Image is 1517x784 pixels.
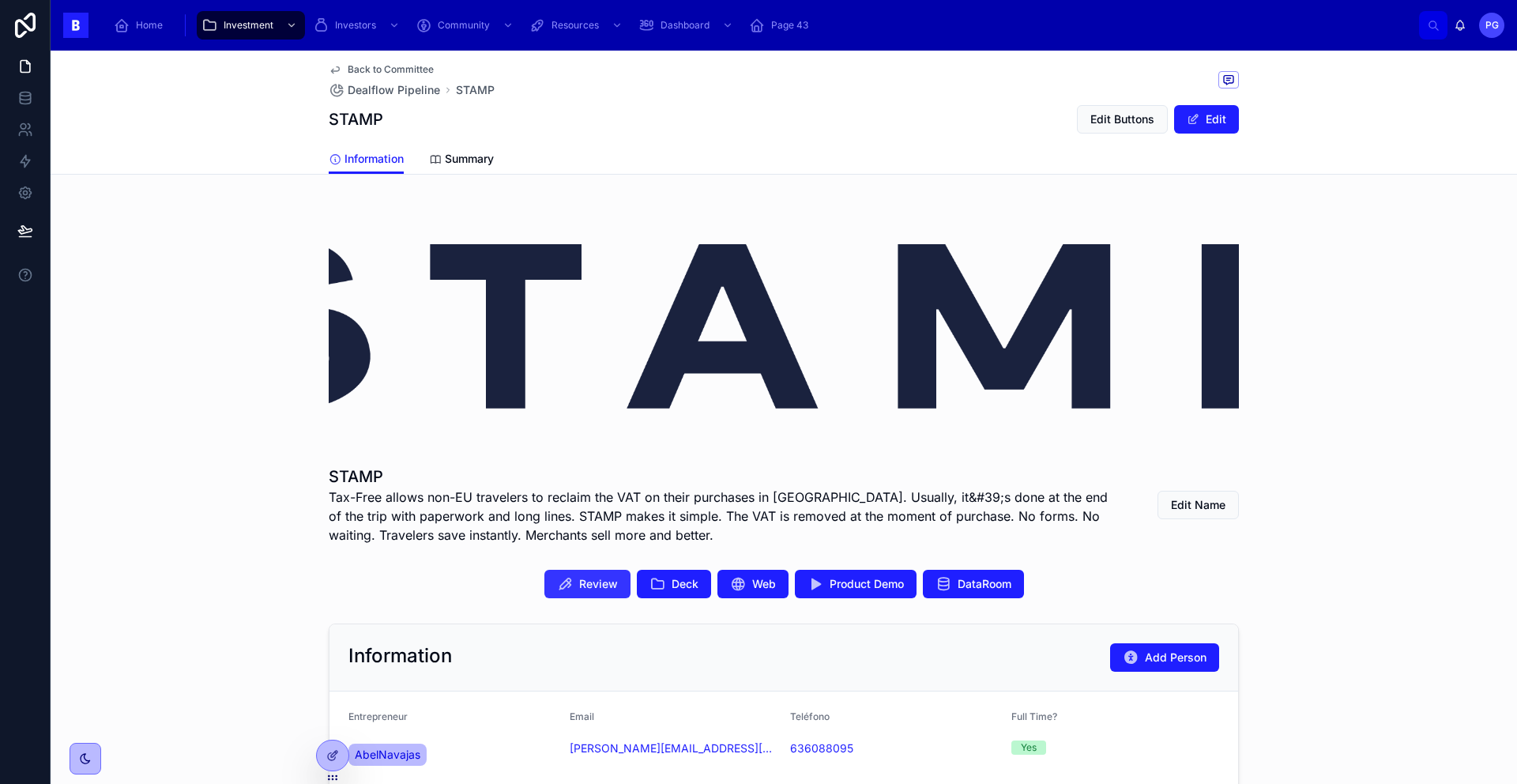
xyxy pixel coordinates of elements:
a: Information [329,145,404,175]
img: App logo [63,13,88,38]
button: Deck [637,570,711,598]
h1: STAMP [329,465,1120,488]
button: DataRoom [923,570,1024,598]
span: Tax-Free allows non-EU travelers to reclaim the VAT on their purchases in [GEOGRAPHIC_DATA]. Usua... [329,488,1120,545]
span: Edit Name [1171,497,1225,513]
h2: Information [348,643,452,669]
span: Dealflow Pipeline [348,82,440,98]
a: STAMP [456,82,495,98]
div: Yes [1021,741,1037,755]
span: Email [570,710,594,722]
span: Summary [445,151,494,167]
span: Home [136,19,163,32]
a: Dashboard [634,11,741,40]
span: Page 43 [771,19,808,32]
button: Product Demo [795,570,917,598]
a: 636088095 [790,741,853,756]
a: Summary [429,145,494,176]
button: Add Person [1110,643,1219,672]
span: Teléfono [790,710,830,722]
span: PG [1485,19,1499,32]
span: Investors [335,19,376,32]
button: Edit Buttons [1077,105,1168,134]
span: Full Time? [1011,710,1057,722]
span: Web [752,576,776,592]
span: Resources [551,19,599,32]
span: Review [579,576,618,592]
span: Entrepreneur [348,710,408,722]
a: AbelNavajas [348,744,427,766]
span: Information [344,151,404,167]
span: AbelNavajas [355,747,420,763]
button: Edit [1174,105,1239,134]
span: Product Demo [830,576,904,592]
a: Community [411,11,521,40]
a: Dealflow Pipeline [329,82,440,98]
a: Investors [308,11,408,40]
a: Home [109,11,174,40]
span: Investment [224,19,273,32]
button: Review [544,570,631,598]
span: DataRoom [958,576,1011,592]
span: Add Person [1145,650,1206,665]
span: Community [438,19,490,32]
div: scrollable content [101,8,1419,43]
button: Web [717,570,789,598]
button: Edit Name [1158,491,1239,519]
span: Edit Buttons [1090,111,1154,127]
span: Deck [672,576,698,592]
a: Back to Committee [329,63,434,76]
a: Investment [197,11,305,40]
span: Dashboard [661,19,710,32]
a: Page 43 [744,11,819,40]
a: [PERSON_NAME][EMAIL_ADDRESS][DOMAIN_NAME] [570,741,778,756]
a: Resources [525,11,631,40]
h1: STAMP [329,108,383,130]
span: Back to Committee [348,63,434,76]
